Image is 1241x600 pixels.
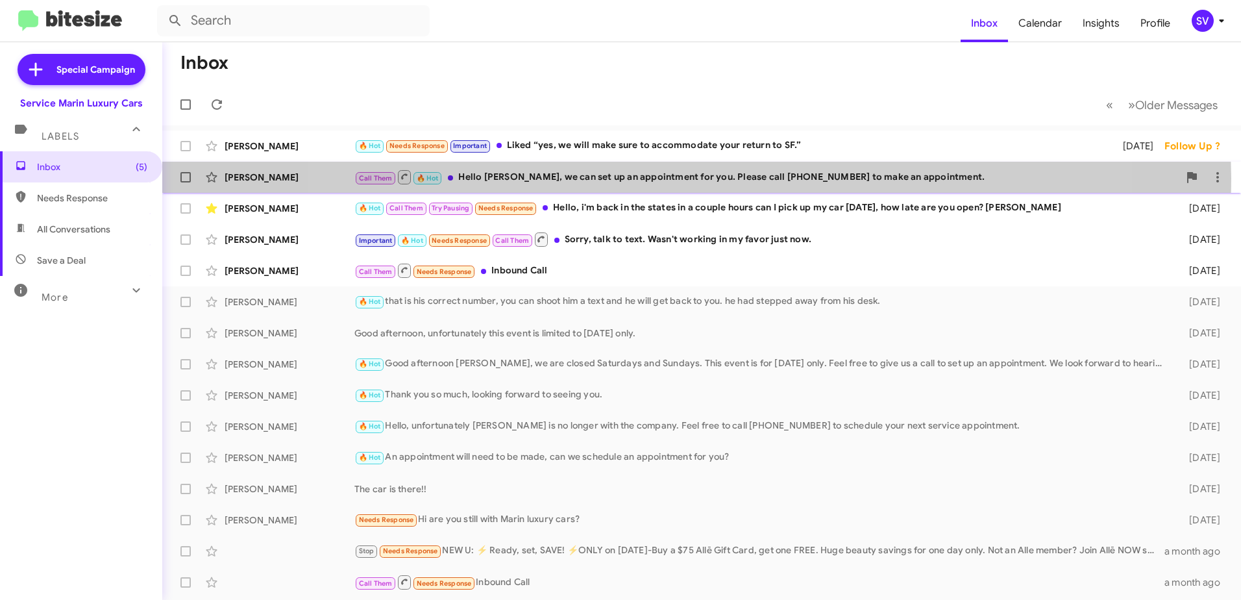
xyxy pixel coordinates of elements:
span: Call Them [495,236,529,245]
div: [PERSON_NAME] [225,295,354,308]
span: Important [359,236,393,245]
span: All Conversations [37,223,110,236]
div: [PERSON_NAME] [225,171,354,184]
div: [DATE] [1106,140,1164,153]
div: a month ago [1164,545,1231,558]
div: [DATE] [1168,389,1231,402]
div: An appointment will need to be made, can we schedule an appointment for you? [354,450,1168,465]
div: [PERSON_NAME] [225,420,354,433]
span: 🔥 Hot [359,204,381,212]
div: [DATE] [1168,264,1231,277]
span: Call Them [359,579,393,588]
span: 🔥 Hot [359,142,381,150]
div: Thank you so much, looking forward to seeing you. [354,388,1168,403]
div: SV [1192,10,1214,32]
div: Sorry, talk to text. Wasn't working in my favor just now. [354,231,1168,247]
div: [PERSON_NAME] [225,202,354,215]
div: [PERSON_NAME] [225,264,354,277]
span: Inbox [37,160,147,173]
span: Important [453,142,487,150]
input: Search [157,5,430,36]
span: 🔥 Hot [401,236,423,245]
div: [DATE] [1168,420,1231,433]
span: » [1128,97,1135,113]
div: [PERSON_NAME] [225,327,354,340]
span: Call Them [359,268,393,276]
span: Stop [359,547,375,555]
div: Hello [PERSON_NAME], we can set up an appointment for you. Please call [PHONE_NUMBER] to make an ... [354,169,1179,185]
div: Good afternoon [PERSON_NAME], we are closed Saturdays and Sundays. This event is for [DATE] only.... [354,356,1168,371]
div: [PERSON_NAME] [225,358,354,371]
a: Profile [1130,5,1181,42]
div: [DATE] [1168,451,1231,464]
div: [PERSON_NAME] [225,140,354,153]
span: Needs Response [417,268,472,276]
h1: Inbox [180,53,228,73]
span: 🔥 Hot [359,391,381,399]
span: More [42,292,68,303]
div: Hi are you still with Marin luxury cars? [354,512,1168,527]
button: Previous [1098,92,1121,118]
div: [DATE] [1168,327,1231,340]
div: [PERSON_NAME] [225,451,354,464]
div: NEW U: ⚡ Ready, set, SAVE! ⚡️ONLY on [DATE]-Buy a $75 Allē Gift Card, get one FREE. Huge beauty s... [354,544,1164,558]
span: Needs Response [417,579,472,588]
div: Hello, unfortunately [PERSON_NAME] is no longer with the company. Feel free to call [PHONE_NUMBER... [354,419,1168,434]
span: (5) [136,160,147,173]
span: « [1106,97,1113,113]
div: that is his correct number, you can shoot him a text and he will get back to you. he had stepped ... [354,294,1168,309]
span: Needs Response [432,236,487,245]
div: [DATE] [1168,295,1231,308]
a: Calendar [1008,5,1072,42]
div: [PERSON_NAME] [225,233,354,246]
a: Insights [1072,5,1130,42]
div: [DATE] [1168,233,1231,246]
div: The car is there!! [354,482,1168,495]
div: [DATE] [1168,514,1231,527]
span: Call Them [359,174,393,182]
span: Needs Response [389,142,445,150]
div: [PERSON_NAME] [225,389,354,402]
button: Next [1120,92,1225,118]
div: Good afternoon, unfortunately this event is limited to [DATE] only. [354,327,1168,340]
nav: Page navigation example [1099,92,1225,118]
div: [PERSON_NAME] [225,482,354,495]
span: Older Messages [1135,98,1218,112]
span: 🔥 Hot [359,297,381,306]
span: 🔥 Hot [417,174,439,182]
span: 🔥 Hot [359,360,381,368]
a: Special Campaign [18,54,145,85]
div: Inbound Call [354,574,1164,590]
div: Liked “yes, we will make sure to accommodate your return to SF.” [354,138,1106,153]
span: Try Pausing [432,204,469,212]
span: Needs Response [478,204,534,212]
div: [DATE] [1168,482,1231,495]
button: SV [1181,10,1227,32]
div: [DATE] [1168,358,1231,371]
span: Save a Deal [37,254,86,267]
div: a month ago [1164,576,1231,589]
div: Inbound Call [354,262,1168,279]
div: [DATE] [1168,202,1231,215]
div: Follow Up ? [1164,140,1231,153]
div: Hello, i'm back in the states in a couple hours can I pick up my car [DATE], how late are you ope... [354,201,1168,216]
span: Needs Response [37,192,147,205]
span: Needs Response [359,516,414,524]
div: [PERSON_NAME] [225,514,354,527]
span: Labels [42,131,79,142]
span: 🔥 Hot [359,422,381,431]
span: Call Them [389,204,423,212]
a: Inbox [961,5,1008,42]
span: Needs Response [383,547,438,555]
span: Special Campaign [56,63,135,76]
span: 🔥 Hot [359,453,381,462]
div: Service Marin Luxury Cars [20,97,143,110]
